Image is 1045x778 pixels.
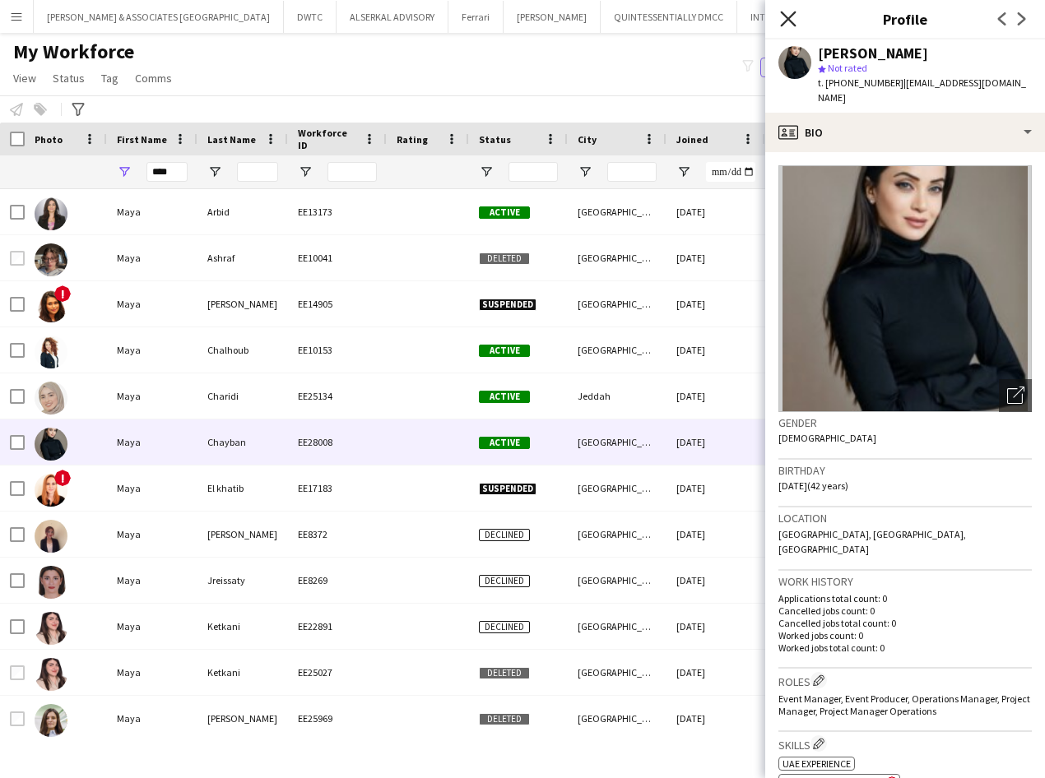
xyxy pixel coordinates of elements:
div: [GEOGRAPHIC_DATA] [568,512,666,557]
span: City [578,133,597,146]
span: Active [479,391,530,403]
img: Maya El khatib [35,474,67,507]
div: Maya [107,604,197,649]
div: Jreissaty [197,558,288,603]
div: EE10041 [288,235,387,280]
img: Maya Arbid [35,197,67,230]
img: Maya Ketkani [35,658,67,691]
button: Open Filter Menu [207,164,222,179]
div: Maya [107,512,197,557]
button: [PERSON_NAME] [504,1,601,33]
span: Joined [676,133,708,146]
img: Maya Ketkani [35,612,67,645]
span: Tag [101,71,118,86]
span: Event Manager, Event Producer, Operations Manager, Project Manager, Project Manager Operations [778,692,1030,717]
div: El khatib [197,465,288,511]
img: Maya Khachaturyan [35,704,67,737]
div: Arbid [197,189,288,234]
button: QUINTESSENTIALLY DMCC [601,1,737,33]
img: Maya Charidi [35,382,67,414]
span: Rating [397,133,428,146]
div: [GEOGRAPHIC_DATA] [568,281,666,326]
span: UAE Experience [783,757,851,770]
span: [GEOGRAPHIC_DATA], [GEOGRAPHIC_DATA], [GEOGRAPHIC_DATA] [778,528,966,555]
h3: Birthday [778,463,1032,478]
span: Deleted [479,667,530,679]
input: Status Filter Input [509,162,558,182]
div: [PERSON_NAME] [818,46,928,61]
input: Last Name Filter Input [237,162,278,182]
h3: Roles [778,672,1032,689]
button: INTERNAL - THA STAFFING HIRE [737,1,895,33]
div: [GEOGRAPHIC_DATA] [568,419,666,465]
div: Maya [107,465,197,511]
div: [DATE] [666,650,765,695]
div: EE22891 [288,604,387,649]
div: Jeddah [568,373,666,419]
span: Active [479,345,530,357]
div: [PERSON_NAME] [197,281,288,326]
div: [PERSON_NAME] [197,512,288,557]
div: [DATE] [666,235,765,280]
div: Chayban [197,419,288,465]
div: [PERSON_NAME] [197,696,288,741]
button: Ferrari [448,1,504,33]
button: DWTC [284,1,337,33]
div: [GEOGRAPHIC_DATA] [568,235,666,280]
div: [DATE] [666,604,765,649]
div: [DATE] [666,327,765,373]
div: EE25969 [288,696,387,741]
div: EE25134 [288,373,387,419]
input: Joined Filter Input [706,162,755,182]
p: Worked jobs total count: 0 [778,641,1032,654]
span: Comms [135,71,172,86]
div: Maya [107,696,197,741]
button: Open Filter Menu [117,164,132,179]
button: Everyone5,962 [760,58,843,77]
span: Status [479,133,511,146]
span: [DATE] (42 years) [778,479,848,492]
span: Deleted [479,252,530,265]
span: ! [54,285,71,302]
a: Tag [95,67,125,89]
button: Open Filter Menu [298,164,313,179]
input: Row Selection is disabled for this row (unchecked) [10,711,25,726]
div: [GEOGRAPHIC_DATA] [568,696,666,741]
div: EE8269 [288,558,387,603]
span: Declined [479,575,530,587]
div: Chalhoub [197,327,288,373]
div: [DATE] [666,189,765,234]
div: Maya [107,419,197,465]
p: Applications total count: 0 [778,592,1032,604]
input: First Name Filter Input [146,162,188,182]
span: Workforce ID [298,127,357,151]
div: [DATE] [666,281,765,326]
button: [PERSON_NAME] & ASSOCIATES [GEOGRAPHIC_DATA] [34,1,284,33]
span: [DEMOGRAPHIC_DATA] [778,432,876,444]
span: | [EMAIL_ADDRESS][DOMAIN_NAME] [818,76,1026,104]
div: EE28008 [288,419,387,465]
span: Photo [35,133,63,146]
span: Not rated [828,62,867,74]
span: ! [54,470,71,486]
div: [DATE] [666,558,765,603]
div: Bio [765,113,1045,152]
div: EE17183 [288,465,387,511]
p: Cancelled jobs count: 0 [778,604,1032,617]
input: Row Selection is disabled for this row (unchecked) [10,251,25,266]
span: First Name [117,133,167,146]
div: [GEOGRAPHIC_DATA] [568,558,666,603]
div: [GEOGRAPHIC_DATA] [568,327,666,373]
button: Open Filter Menu [676,164,691,179]
div: [GEOGRAPHIC_DATA] [568,604,666,649]
div: [DATE] [666,373,765,419]
img: Maya Chayban [35,428,67,461]
div: [GEOGRAPHIC_DATA] [568,650,666,695]
div: [GEOGRAPHIC_DATA] [568,189,666,234]
p: Cancelled jobs total count: 0 [778,617,1032,629]
h3: Skills [778,735,1032,753]
div: EE8372 [288,512,387,557]
div: Maya [107,650,197,695]
div: EE10153 [288,327,387,373]
span: Status [53,71,85,86]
